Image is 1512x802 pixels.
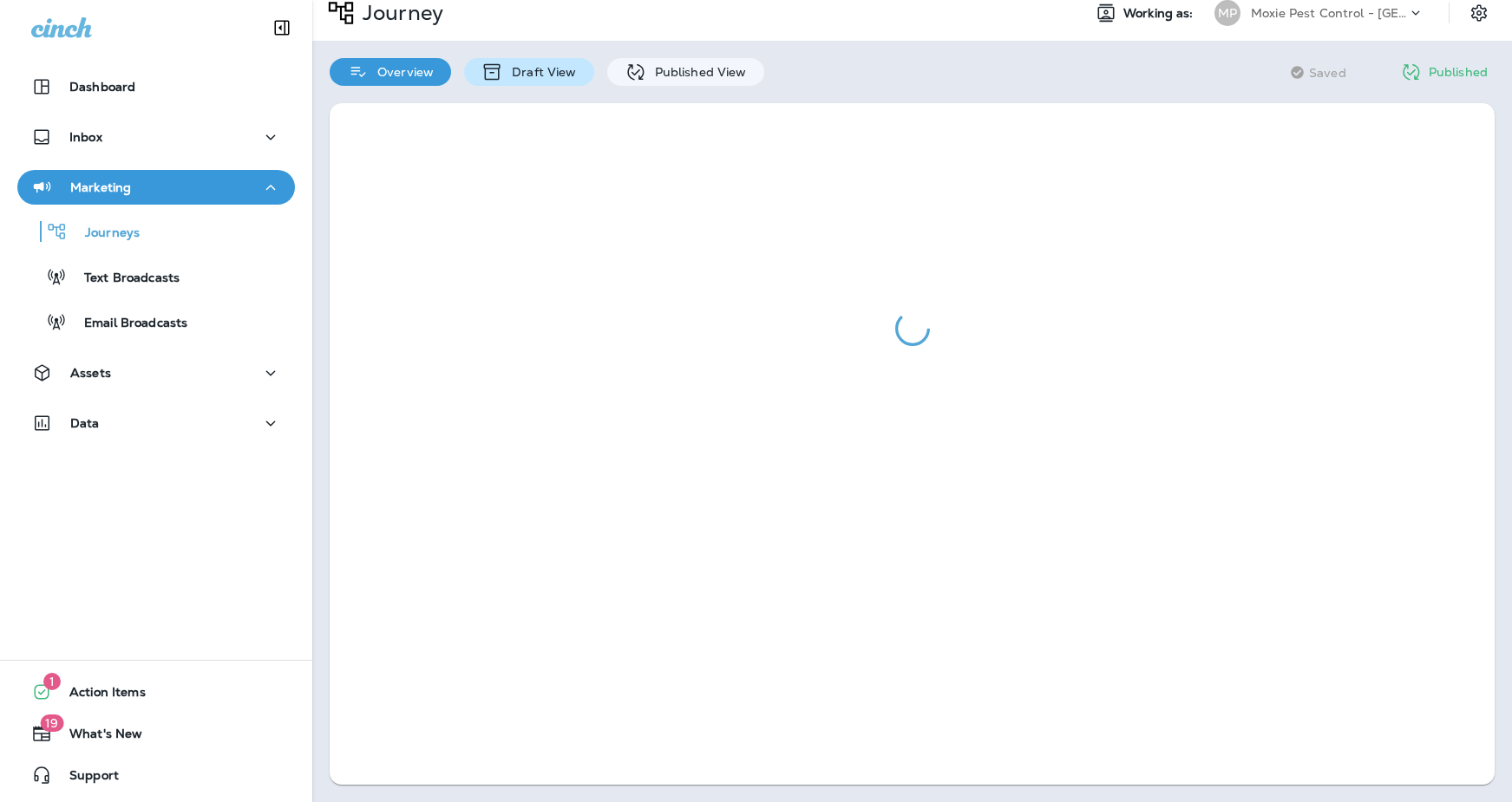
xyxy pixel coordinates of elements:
[17,675,295,709] button: 1Action Items
[17,120,295,154] button: Inbox
[69,80,135,94] p: Dashboard
[646,65,747,79] p: Published View
[40,714,63,732] span: 19
[69,130,102,144] p: Inbox
[52,768,119,789] span: Support
[17,758,295,792] button: Support
[68,225,140,242] p: Journeys
[67,271,180,287] p: Text Broadcasts
[52,685,146,706] span: Action Items
[1251,6,1407,20] p: Moxie Pest Control - [GEOGRAPHIC_DATA] [GEOGRAPHIC_DATA]
[70,366,111,380] p: Assets
[17,213,295,250] button: Journeys
[70,180,131,194] p: Marketing
[369,65,434,79] p: Overview
[258,10,306,45] button: Collapse Sidebar
[17,69,295,104] button: Dashboard
[67,316,187,332] p: Email Broadcasts
[17,170,295,205] button: Marketing
[503,65,576,79] p: Draft View
[70,416,100,430] p: Data
[1123,6,1197,21] span: Working as:
[17,303,295,340] button: Email Broadcasts
[43,673,61,690] span: 1
[52,727,142,747] span: What's New
[17,406,295,440] button: Data
[17,258,295,295] button: Text Broadcasts
[17,716,295,751] button: 19What's New
[1429,65,1488,79] p: Published
[17,355,295,390] button: Assets
[1309,66,1346,80] span: Saved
